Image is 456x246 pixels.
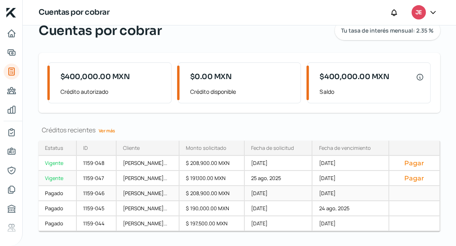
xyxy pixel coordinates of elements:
div: 1159-044 [77,216,117,231]
div: [DATE] [312,171,389,186]
div: [DATE] [312,216,389,231]
div: [DATE] [312,186,389,201]
div: [PERSON_NAME]... [117,216,179,231]
div: Cliente [123,144,140,151]
span: $400,000.00 MXN [320,72,389,82]
div: [DATE] [312,156,389,171]
div: $ 208,900.00 MXN [179,186,245,201]
div: 24 ago, 2025 [312,201,389,216]
div: $ 197,500.00 MXN [179,216,245,231]
div: Estatus [45,144,63,151]
div: $ 190,000.00 MXN [179,201,245,216]
a: Información general [4,143,19,159]
a: Buró de crédito [4,201,19,217]
a: Mis finanzas [4,102,19,118]
button: Pagar [396,174,433,182]
a: Documentos [4,182,19,198]
span: $0.00 MXN [190,72,232,82]
span: $400,000.00 MXN [60,72,130,82]
div: [PERSON_NAME]... [117,156,179,171]
div: [DATE] [245,201,312,216]
a: Representantes [4,163,19,178]
span: Crédito disponible [190,87,294,97]
a: Adelantar facturas [4,45,19,60]
span: Saldo [320,87,424,97]
div: 25 ago, 2025 [245,171,312,186]
span: Crédito autorizado [60,87,165,97]
button: Pagar [396,159,433,167]
a: Pagado [39,186,77,201]
div: 1159-048 [77,156,117,171]
div: [DATE] [245,186,312,201]
a: Tus créditos [4,64,19,79]
div: [DATE] [245,156,312,171]
div: [PERSON_NAME]... [117,201,179,216]
a: Pagado [39,201,77,216]
div: 1159-047 [77,171,117,186]
a: Referencias [4,220,19,236]
div: ID [83,144,88,151]
div: [PERSON_NAME]... [117,186,179,201]
div: Créditos recientes [39,126,440,134]
div: Fecha de vencimiento [319,144,370,151]
div: Fecha de solicitud [251,144,294,151]
a: Inicio [4,25,19,41]
a: Pagado [39,216,77,231]
a: Ver más [95,124,118,137]
div: [PERSON_NAME]... [117,171,179,186]
div: Monto solicitado [186,144,226,151]
a: Vigente [39,156,77,171]
div: [DATE] [245,216,312,231]
span: Cuentas por cobrar [39,21,162,40]
div: $ 208,900.00 MXN [179,156,245,171]
span: JE [415,8,421,17]
a: Pago a proveedores [4,83,19,99]
a: Mi contrato [4,124,19,140]
div: $ 191,100.00 MXN [179,171,245,186]
a: Vigente [39,171,77,186]
span: Tu tasa de interés mensual: 2.35 % [341,28,434,33]
h1: Cuentas por cobrar [39,7,109,18]
div: 1159-046 [77,186,117,201]
div: 1159-045 [77,201,117,216]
